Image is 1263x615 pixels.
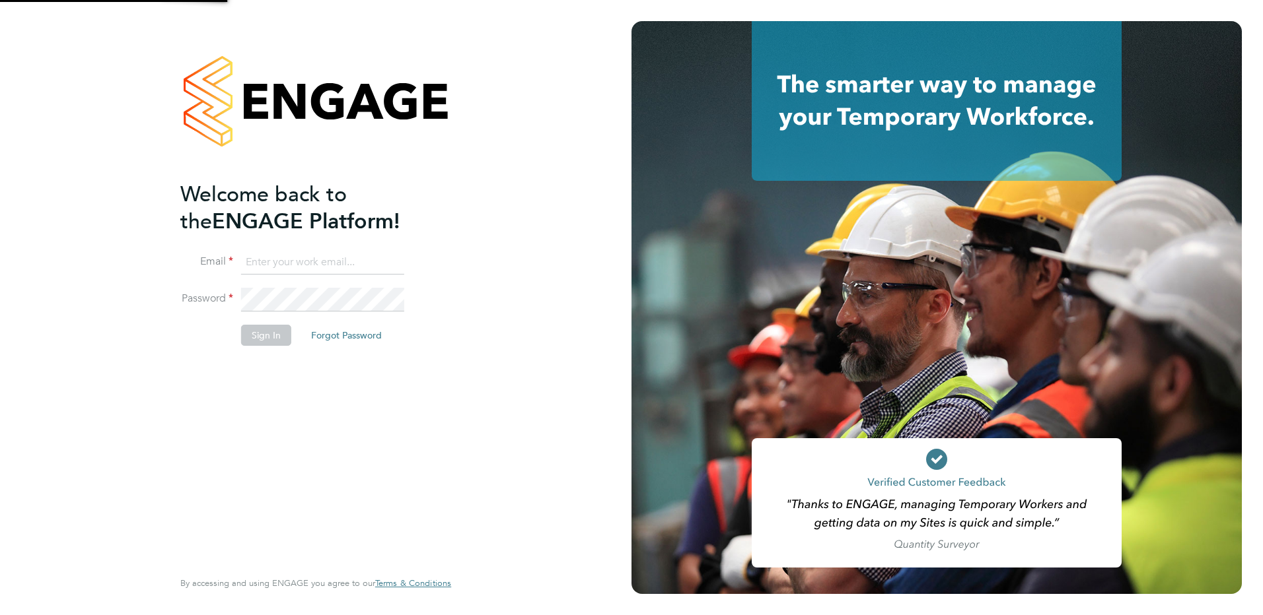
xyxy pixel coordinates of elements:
[241,325,291,346] button: Sign In
[241,251,404,275] input: Enter your work email...
[375,578,451,589] a: Terms & Conditions
[180,181,438,235] h2: ENGAGE Platform!
[180,292,233,306] label: Password
[180,181,347,234] span: Welcome back to the
[180,577,451,589] span: By accessing and using ENGAGE you agree to our
[180,255,233,269] label: Email
[301,325,392,346] button: Forgot Password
